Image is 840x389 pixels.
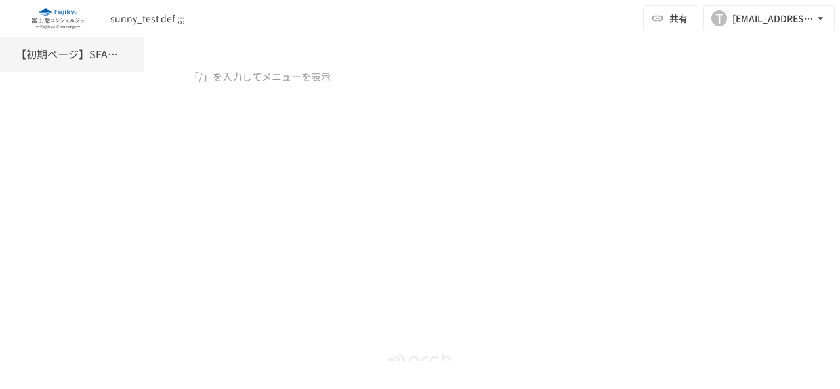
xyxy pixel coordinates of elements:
div: sunny_test def ;;; [110,12,185,26]
div: [EMAIL_ADDRESS][DOMAIN_NAME] [732,10,814,27]
div: T [711,10,727,26]
span: 共有 [669,11,688,26]
img: eQeGXtYPV2fEKIA3pizDiVdzO5gJTl2ahLbsPaD2E4R [16,8,100,29]
button: 共有 [643,5,698,31]
h6: 【初期ページ】SFAの会社同期 [16,46,121,63]
button: T[EMAIL_ADDRESS][DOMAIN_NAME] [703,5,835,31]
